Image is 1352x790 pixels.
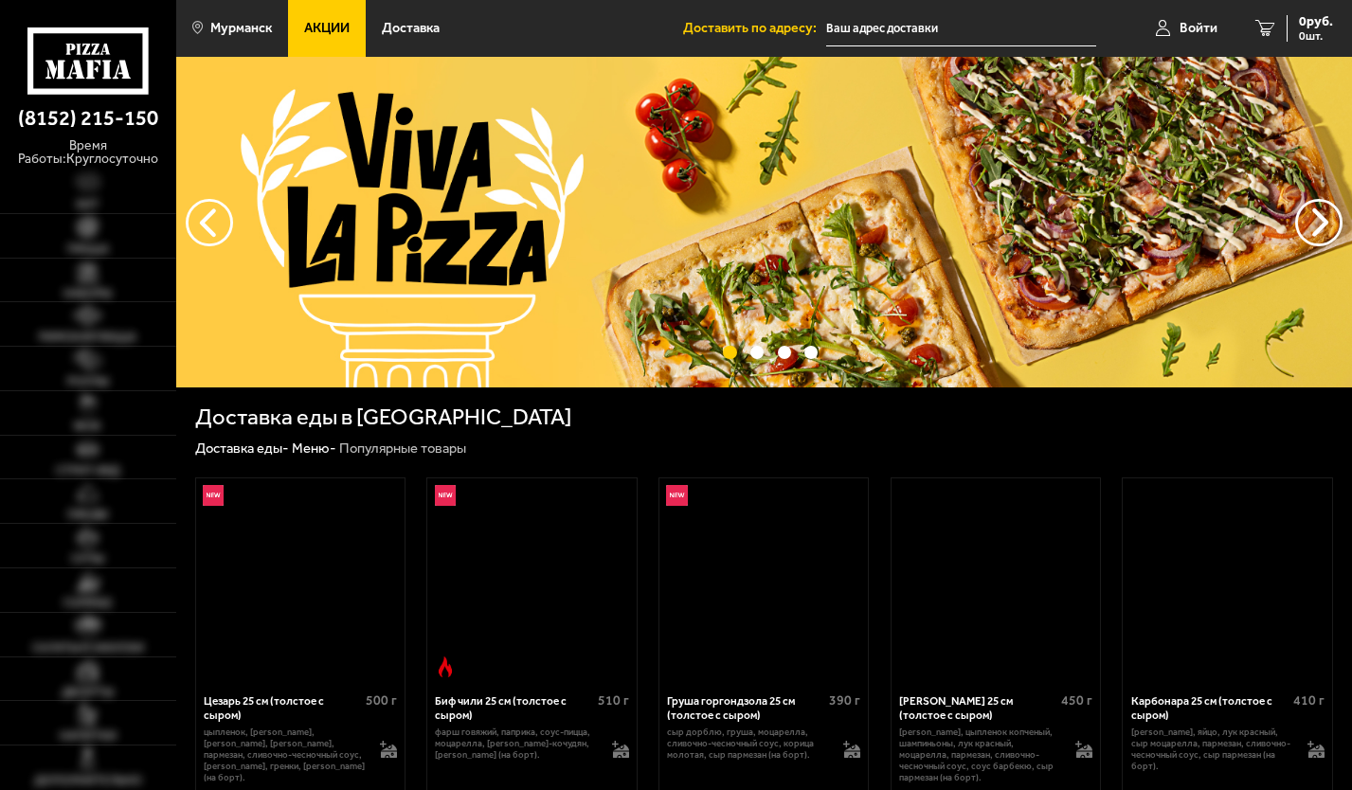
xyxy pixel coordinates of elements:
span: Пицца [67,243,109,256]
a: НовинкаЦезарь 25 см (толстое с сыром) [196,478,405,685]
a: НовинкаОстрое блюдоБиф чили 25 см (толстое с сыром) [427,478,636,685]
span: Наборы [63,288,112,300]
span: Акции [304,22,350,35]
p: сыр дорблю, груша, моцарелла, сливочно-чесночный соус, корица молотая, сыр пармезан (на борт). [667,727,829,761]
span: 510 г [598,692,629,709]
button: следующий [186,199,233,246]
a: Чикен Барбекю 25 см (толстое с сыром) [892,478,1100,685]
span: Салаты и закуски [32,642,144,655]
div: Карбонара 25 см (толстое с сыром) [1131,694,1289,722]
div: Цезарь 25 см (толстое с сыром) [204,694,361,722]
span: 450 г [1061,692,1092,709]
div: Популярные товары [339,440,466,458]
span: Обеды [67,509,108,521]
span: WOK [74,421,101,433]
button: точки переключения [804,346,818,359]
span: 0 шт. [1299,30,1333,42]
span: Роллы [67,376,109,388]
span: Стрит-фуд [56,465,119,477]
img: Острое блюдо [435,656,456,677]
span: Дополнительно [34,775,142,787]
button: точки переключения [750,346,764,359]
span: Напитки [60,730,117,743]
button: предыдущий [1295,199,1343,246]
a: Меню- [292,440,336,457]
span: Мурманск [210,22,272,35]
img: Новинка [203,485,224,506]
p: фарш говяжий, паприка, соус-пицца, моцарелла, [PERSON_NAME]-кочудян, [PERSON_NAME] (на борт). [435,727,597,761]
div: [PERSON_NAME] 25 см (толстое с сыром) [899,694,1056,722]
a: Карбонара 25 см (толстое с сыром) [1123,478,1331,685]
h1: Доставка еды в [GEOGRAPHIC_DATA] [195,406,571,429]
span: Хит [76,199,99,211]
img: Новинка [666,485,687,506]
p: [PERSON_NAME], яйцо, лук красный, сыр Моцарелла, пармезан, сливочно-чесночный соус, сыр пармезан ... [1131,727,1293,772]
a: НовинкаГруша горгондзола 25 см (толстое с сыром) [659,478,868,685]
span: Доставить по адресу: [683,22,826,35]
span: Доставка [382,22,440,35]
div: Груша горгондзола 25 см (толстое с сыром) [667,694,824,722]
span: Римская пицца [39,332,136,344]
p: цыпленок, [PERSON_NAME], [PERSON_NAME], [PERSON_NAME], пармезан, сливочно-чесночный соус, [PERSON... [204,727,366,782]
span: 0 руб. [1299,15,1333,28]
button: точки переключения [723,346,736,359]
span: 410 г [1293,692,1325,709]
span: Десерты [62,687,114,699]
span: 390 г [829,692,860,709]
span: Горячее [63,598,113,610]
img: Новинка [435,485,456,506]
span: 500 г [366,692,397,709]
p: [PERSON_NAME], цыпленок копченый, шампиньоны, лук красный, моцарелла, пармезан, сливочно-чесночны... [899,727,1061,782]
span: Войти [1180,22,1217,35]
div: Биф чили 25 см (толстое с сыром) [435,694,592,722]
span: Супы [71,553,104,566]
a: Доставка еды- [195,440,289,457]
button: точки переключения [778,346,791,359]
input: Ваш адрес доставки [826,11,1096,46]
